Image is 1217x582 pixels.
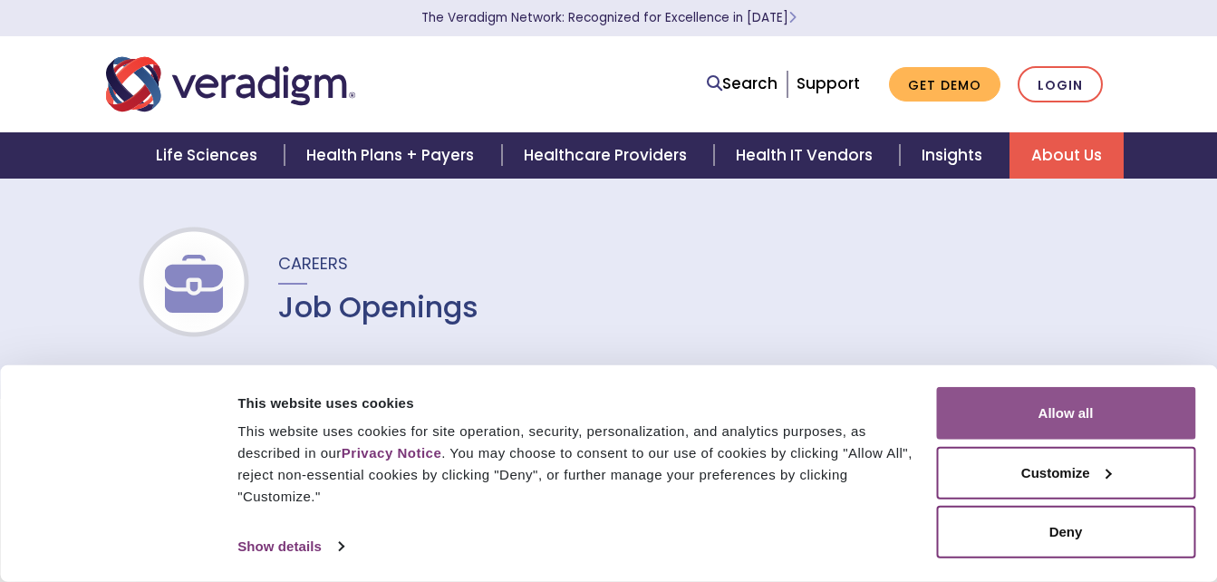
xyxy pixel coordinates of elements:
a: Support [797,73,860,94]
button: Allow all [936,387,1195,440]
img: Veradigm logo [106,54,355,114]
a: Health Plans + Payers [285,132,501,179]
a: About Us [1009,132,1124,179]
button: Customize [936,446,1195,499]
span: Careers [278,252,348,275]
a: Search [707,72,778,96]
a: Show details [237,533,343,560]
a: Health IT Vendors [714,132,900,179]
h1: Job Openings [278,290,478,325]
div: This website uses cookies [237,392,915,413]
span: Learn More [788,9,797,26]
a: Life Sciences [134,132,285,179]
a: Privacy Notice [342,445,441,461]
a: Insights [900,132,1009,179]
div: This website uses cookies for site operation, security, personalization, and analytics purposes, ... [237,421,915,508]
a: The Veradigm Network: Recognized for Excellence in [DATE]Learn More [421,9,797,26]
button: Deny [936,506,1195,558]
a: Login [1018,66,1103,103]
a: Healthcare Providers [502,132,714,179]
a: Get Demo [889,67,1000,102]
